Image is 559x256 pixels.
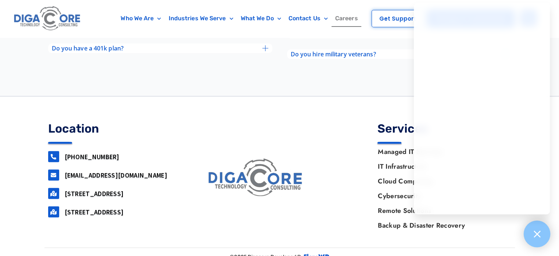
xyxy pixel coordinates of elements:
[48,151,59,162] a: 732-646-5725
[65,171,167,179] a: [EMAIL_ADDRESS][DOMAIN_NAME]
[12,4,83,34] img: Digacore logo 1
[377,123,511,134] h4: Services
[65,152,119,161] ringoverc2c-84e06f14122c: Call with Ringover
[65,189,124,198] a: [STREET_ADDRESS]
[370,203,511,218] a: Remote Solutions
[370,218,511,233] a: Backup & Disaster Recovery
[332,10,362,27] a: Careers
[370,189,511,203] a: Cybersecurity
[370,144,511,233] nav: Menu
[370,159,511,174] a: IT Infrastructure
[65,208,124,216] a: [STREET_ADDRESS]
[205,155,307,200] img: digacore logo
[285,10,332,27] a: Contact Us
[52,45,123,51] span: Do you have a 401k plan?
[112,10,366,27] nav: Menu
[370,174,511,189] a: Cloud Computing
[370,144,511,159] a: Managed IT Services
[48,206,59,217] a: 2917 Penn Forest Blvd, Roanoke, VA 24018
[379,16,416,21] span: Get Support
[165,10,237,27] a: Industries We Serve
[237,10,285,27] a: What We Do
[372,10,424,27] a: Get Support
[117,10,165,27] a: Who We Are
[65,152,119,161] a: [PHONE_NUMBER]
[48,188,59,199] a: 160 airport road, Suite 201, Lakewood, NJ, 08701
[48,169,59,180] a: support@digacore.com
[414,3,550,214] iframe: Chatgenie Messenger
[48,123,182,134] h4: Location
[291,51,376,57] span: Do you hire military veterans?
